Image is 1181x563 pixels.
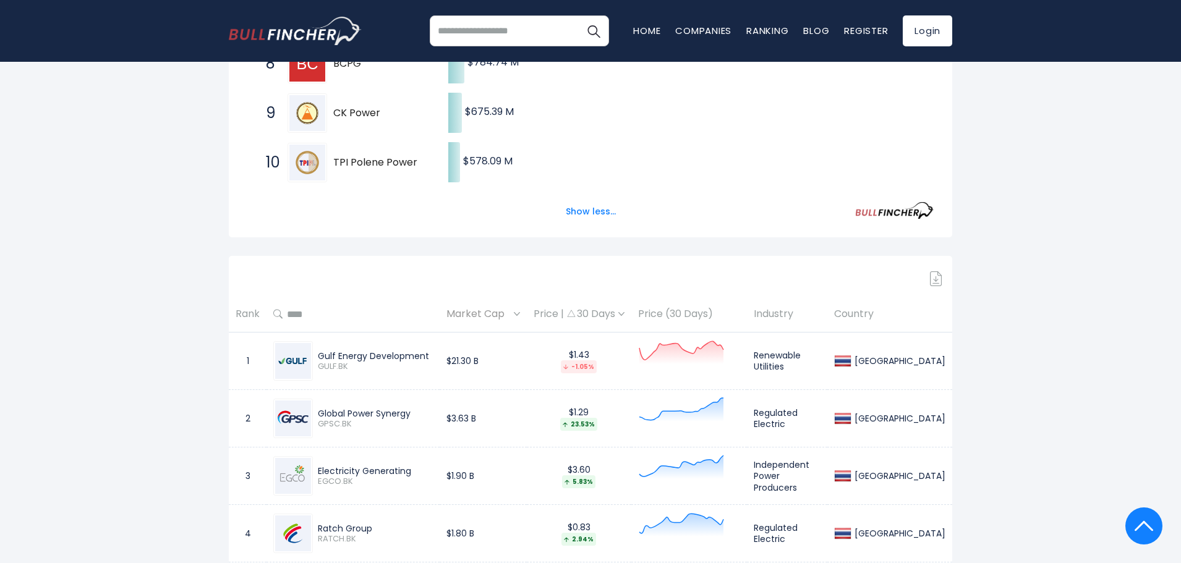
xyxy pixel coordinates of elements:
[534,308,625,321] div: Price | 30 Days
[534,522,625,546] div: $0.83
[844,24,888,37] a: Register
[903,15,952,46] a: Login
[260,152,272,173] span: 10
[260,103,272,124] span: 9
[675,24,731,37] a: Companies
[318,362,433,372] span: GULF.BK
[562,475,595,488] div: 5.83%
[851,528,945,539] div: [GEOGRAPHIC_DATA]
[275,515,311,551] img: RATCH.BK.png
[851,470,945,481] div: [GEOGRAPHIC_DATA]
[803,24,829,37] a: Blog
[275,343,311,379] img: GULF.BK.png
[229,332,266,390] td: 1
[333,107,427,120] span: CK Power
[561,360,597,373] div: -1.05%
[534,407,625,431] div: $1.29
[440,332,527,390] td: $21.30 B
[446,305,511,324] span: Market Cap
[318,350,433,362] div: Gulf Energy Development
[229,447,266,505] td: 3
[747,332,827,390] td: Renewable Utilities
[578,15,609,46] button: Search
[289,145,325,180] img: TPI Polene Power
[747,390,827,447] td: Regulated Electric
[746,24,788,37] a: Ranking
[229,17,362,45] a: Go to homepage
[318,523,433,534] div: Ratch Group
[260,53,272,74] span: 8
[467,55,519,69] text: $784.74 M
[275,458,311,494] img: EGCO.BK.png
[318,408,433,419] div: Global Power Synergy
[851,355,945,366] div: [GEOGRAPHIC_DATA]
[289,95,325,131] img: CK Power
[440,505,527,562] td: $1.80 B
[275,400,311,436] img: GPSC.BK.png
[318,476,433,487] span: EGCO.BK
[561,533,596,546] div: 2.94%
[534,464,625,488] div: $3.60
[560,418,597,431] div: 23.53%
[463,154,513,168] text: $578.09 M
[747,447,827,505] td: Independent Power Producers
[229,505,266,562] td: 4
[333,57,427,70] span: BCPG
[558,201,623,222] button: Show less...
[318,534,433,544] span: RATCH.BK
[229,296,266,332] th: Rank
[318,419,433,430] span: GPSC.BK
[333,156,427,169] span: TPI Polene Power
[318,465,433,476] div: Electricity Generating
[534,349,625,373] div: $1.43
[851,413,945,424] div: [GEOGRAPHIC_DATA]
[747,296,827,332] th: Industry
[229,17,362,45] img: bullfincher logo
[229,390,266,447] td: 2
[827,296,952,332] th: Country
[440,447,527,505] td: $1.90 B
[465,104,514,119] text: $675.39 M
[631,296,747,332] th: Price (30 Days)
[747,505,827,562] td: Regulated Electric
[440,390,527,447] td: $3.63 B
[289,46,325,82] img: BCPG
[633,24,660,37] a: Home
